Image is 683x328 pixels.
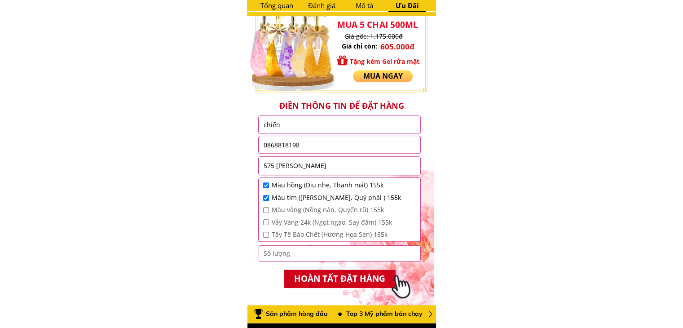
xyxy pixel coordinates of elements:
[261,136,418,153] input: Số điện thoại
[349,57,430,66] h3: Tặng kèm Gel rửa mặt
[271,205,401,215] span: Màu vàng (Nồng nàn, Quyến rũ) 155k
[261,157,418,175] input: Địa chỉ cũ chưa sáp nhập
[266,309,330,319] div: Sản phẩm hàng đầu
[271,230,401,239] span: Tẩy Tế Bào Chết (Hương Hoa Sen) 185k
[271,193,401,203] span: Màu tím ([PERSON_NAME], Quý phái ) 155k
[261,246,419,261] input: Số lượng
[252,100,431,111] h3: Điền thông tin để đặt hàng
[344,31,449,41] h3: Giá gốc: 1.175.000đ
[271,217,401,227] span: Vảy Vàng 24k (Ngọt ngào, Say đắm) 155k
[353,70,413,82] p: Mua ngay
[261,116,418,133] input: Họ và Tên
[346,309,431,319] div: Top 3 Mỹ phẩm bán chạy
[284,270,396,288] p: HOÀN TẤT ĐẶT HÀNG
[337,18,427,31] h3: MUA 5 CHAI 500ML
[271,180,401,190] span: Màu hồng (Dịu nhẹ, Thanh mát) 155k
